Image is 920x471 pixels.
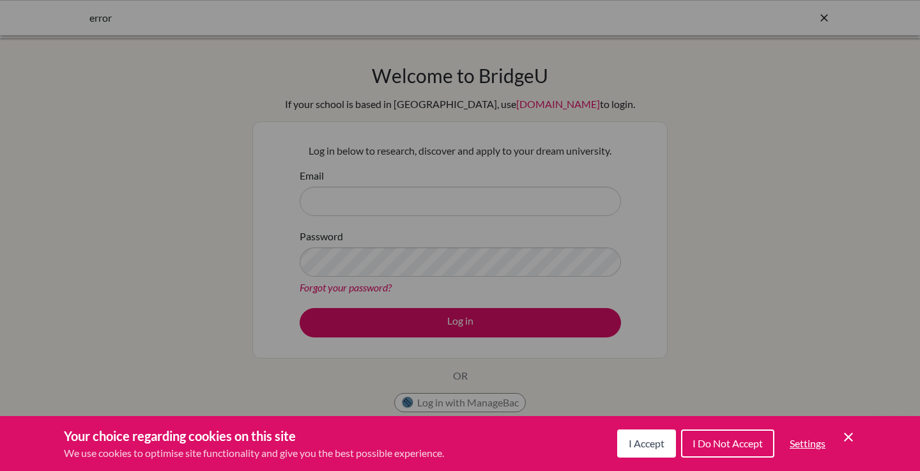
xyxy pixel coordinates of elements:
button: Settings [779,431,836,456]
h3: Your choice regarding cookies on this site [64,426,444,445]
span: Settings [790,437,825,449]
button: I Accept [617,429,676,458]
p: We use cookies to optimise site functionality and give you the best possible experience. [64,445,444,461]
button: Save and close [841,429,856,445]
span: I Accept [629,437,664,449]
span: I Do Not Accept [693,437,763,449]
button: I Do Not Accept [681,429,774,458]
